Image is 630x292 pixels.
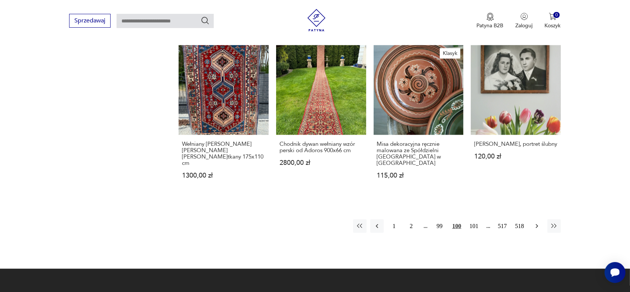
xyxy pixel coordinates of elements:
button: 99 [433,219,447,233]
p: Zaloguj [516,22,533,29]
button: Zaloguj [516,13,533,29]
a: Monidło, portret ślubny[PERSON_NAME], portret ślubny120,00 zł [471,45,561,194]
h3: Chodnik dywan wełniany wzór perski od Adoros 900x66 cm [280,141,363,154]
p: Patyna B2B [477,22,504,29]
button: 0Koszyk [545,13,561,29]
p: 2800,00 zł [280,160,363,166]
button: 2 [405,219,418,233]
a: Wełniany Kazak Kaukaz dywan Kaukazki r.tkany 175x110 cmWełniany [PERSON_NAME] [PERSON_NAME] [PERS... [179,45,269,194]
iframe: Smartsupp widget button [605,262,626,283]
p: 1300,00 zł [182,172,265,179]
button: 1 [387,219,401,233]
button: 518 [513,219,526,233]
button: 101 [467,219,481,233]
p: 115,00 zł [377,172,460,179]
h3: [PERSON_NAME], portret ślubny [474,141,558,147]
img: Ikona medalu [487,13,494,21]
button: Patyna B2B [477,13,504,29]
a: Sprzedawaj [69,19,111,24]
div: 0 [553,12,560,18]
h3: Wełniany [PERSON_NAME] [PERSON_NAME] [PERSON_NAME]tkany 175x110 cm [182,141,265,166]
button: 100 [450,219,464,233]
img: Ikona koszyka [549,13,556,20]
p: Koszyk [545,22,561,29]
button: 517 [496,219,509,233]
a: Chodnik dywan wełniany wzór perski od Adoros 900x66 cmChodnik dywan wełniany wzór perski od Adoro... [276,45,366,194]
img: Patyna - sklep z meblami i dekoracjami vintage [305,9,328,31]
a: KlasykMisa dekoracyjna ręcznie malowana ze Spółdzielni Kamionka w Łysej GórzeMisa dekoracyjna ręc... [374,45,464,194]
h3: Misa dekoracyjna ręcznie malowana ze Spółdzielni [GEOGRAPHIC_DATA] w [GEOGRAPHIC_DATA] [377,141,460,166]
button: Sprzedawaj [69,14,111,28]
button: Szukaj [201,16,210,25]
a: Ikona medaluPatyna B2B [477,13,504,29]
img: Ikonka użytkownika [521,13,528,20]
p: 120,00 zł [474,153,558,160]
